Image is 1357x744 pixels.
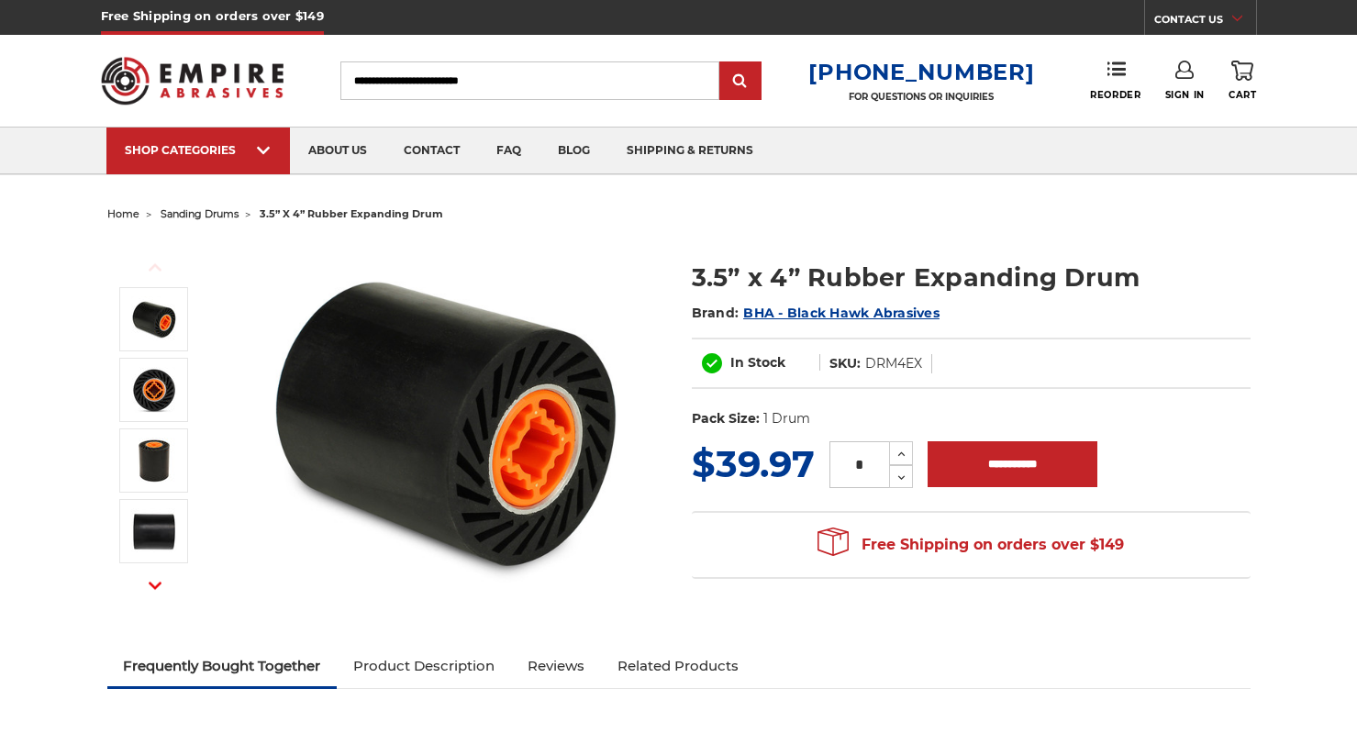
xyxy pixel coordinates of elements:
h1: 3.5” x 4” Rubber Expanding Drum [692,260,1251,295]
a: sanding drums [161,207,239,220]
span: Sign In [1165,89,1205,101]
img: Rubber expanding wheel for sanding drum [131,438,177,483]
dd: 1 Drum [763,409,810,428]
dd: DRM4EX [865,354,922,373]
span: Cart [1229,89,1256,101]
img: 3.5 inch rubber expanding drum for sanding belt [131,296,177,342]
button: Previous [133,248,177,287]
a: Cart [1229,61,1256,101]
a: Related Products [601,646,755,686]
a: contact [385,128,478,174]
a: blog [539,128,608,174]
span: Brand: [692,305,740,321]
div: SHOP CATEGORIES [125,143,272,157]
a: about us [290,128,385,174]
button: Next [133,566,177,605]
dt: SKU: [829,354,861,373]
img: Empire Abrasives [101,45,284,117]
a: Reorder [1090,61,1140,100]
a: Reviews [511,646,601,686]
span: Reorder [1090,89,1140,101]
span: In Stock [730,354,785,371]
a: Frequently Bought Together [107,646,338,686]
a: Product Description [337,646,511,686]
img: 3.5” x 4” Rubber Expanding Drum [131,508,177,554]
img: 3.5 inch rubber expanding drum for sanding belt [264,240,631,607]
p: FOR QUESTIONS OR INQUIRIES [808,91,1034,103]
input: Submit [722,63,759,100]
a: home [107,207,139,220]
a: [PHONE_NUMBER] [808,59,1034,85]
a: BHA - Black Hawk Abrasives [743,305,940,321]
dt: Pack Size: [692,409,760,428]
span: $39.97 [692,441,815,486]
a: CONTACT US [1154,9,1256,35]
a: faq [478,128,539,174]
img: 3.5 inch x 4 inch expanding drum [131,367,177,413]
span: 3.5” x 4” rubber expanding drum [260,207,443,220]
span: Free Shipping on orders over $149 [818,527,1124,563]
a: shipping & returns [608,128,772,174]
